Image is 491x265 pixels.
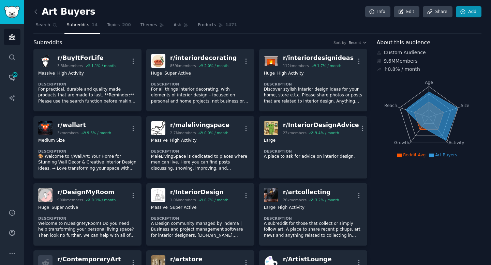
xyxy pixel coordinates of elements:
[394,140,409,145] tspan: Growth
[349,40,361,45] span: Recent
[170,138,197,144] div: High Activity
[259,183,367,246] a: artcollectingr/artcollecting26kmembers3.2% / monthLargeHigh ActivityDescriptionA subreddit for th...
[151,121,165,135] img: malelivingspace
[146,49,254,111] a: interiordecoratingr/interiordecorating859kmembers2.0% / monthHugeSuper ActiveDescriptionFor all t...
[377,49,482,56] div: Custom Audience
[36,22,50,28] span: Search
[151,205,168,211] div: Massive
[283,130,307,135] div: 23k members
[38,205,49,211] div: Huge
[283,255,341,264] div: r/ ArtistLounge
[264,205,276,211] div: Large
[33,49,142,111] a: BuyItForLifer/BuyItForLife3.3Mmembers1.1% / monthMassiveHigh ActivityDescriptionFor practical, du...
[33,20,60,34] a: Search
[4,6,20,18] img: GummySearch logo
[264,138,276,144] div: Large
[38,138,65,144] div: Medium Size
[195,20,239,34] a: Products1471
[151,71,162,77] div: Huge
[151,87,250,105] p: For all things interior decorating, with elements of interior design – focused on personal and ho...
[57,188,116,197] div: r/ DesignMyRoom
[170,188,228,197] div: r/ InteriorDesign
[283,188,339,197] div: r/ artcollecting
[204,130,228,135] div: 0.0 % / month
[38,121,53,135] img: wallart
[38,82,137,87] dt: Description
[151,154,250,172] p: MaleLivingSpace is dedicated to places where men can live. Here you can find posts discussing, sh...
[259,49,367,111] a: interiordesignideasr/interiordesignideas112kmembers1.7% / monthHugeHigh ActivityDescriptionDiscov...
[151,149,250,154] dt: Description
[174,22,181,28] span: Ask
[12,72,18,77] span: 90
[91,198,116,202] div: 0.1 % / month
[122,22,131,28] span: 200
[38,221,137,239] p: Welcome to r/DesignMyRoom! Do you need help transforming your personal living space? Then look no...
[448,140,464,145] tspan: Activity
[170,198,196,202] div: 1.0M members
[365,6,390,18] a: Info
[38,87,137,105] p: For practical, durable and quality made products that are made to last. **Reminder:** Please use ...
[33,183,142,246] a: DesignMyRoomr/DesignMyRoom900kmembers0.1% / monthHugeSuper ActiveDescriptionWelcome to r/DesignMy...
[278,205,304,211] div: High Activity
[264,71,275,77] div: Huge
[171,20,191,34] a: Ask
[204,63,228,68] div: 2.0 % / month
[170,121,229,129] div: r/ malelivingspace
[140,22,157,28] span: Themes
[264,221,362,239] p: A subreddit for those that collect or simply follow art. A place to share recent pickups, art new...
[394,6,419,18] a: Edit
[283,54,354,62] div: r/ interiordesignideas
[67,22,89,28] span: Subreddits
[225,22,237,28] span: 1471
[33,116,142,178] a: wallartr/wallart3kmembers9.5% / monthMedium SizeDescription🎨 Welcome to r/WallArt: Your Home for ...
[4,69,20,86] a: 90
[349,40,367,45] button: Recent
[38,54,53,68] img: BuyItForLife
[425,80,433,85] tspan: Age
[264,121,278,135] img: InteriorDesignAdvice
[38,216,137,221] dt: Description
[151,54,165,68] img: interiordecorating
[87,130,111,135] div: 9.5 % / month
[377,38,430,47] span: About this audience
[435,153,457,157] span: Art Buyers
[264,82,362,87] dt: Description
[38,71,55,77] div: Massive
[151,188,165,202] img: InteriorDesign
[461,103,469,108] tspan: Size
[403,153,426,157] span: Reddit Avg
[57,54,116,62] div: r/ BuyItForLife
[315,130,339,135] div: 9.4 % / month
[333,40,346,45] div: Sort by
[51,205,78,211] div: Super Active
[164,71,191,77] div: Super Active
[105,20,133,34] a: Topics200
[384,103,397,108] tspan: Reach
[170,255,228,264] div: r/ artstore
[170,54,237,62] div: r/ interiordecorating
[456,6,481,18] a: Add
[283,121,359,129] div: r/ InteriorDesignAdvice
[38,149,137,154] dt: Description
[57,63,83,68] div: 3.3M members
[57,71,84,77] div: High Activity
[384,66,420,73] div: ↑ 0.8 % / month
[264,216,362,221] dt: Description
[33,38,62,47] span: Subreddits
[57,198,83,202] div: 900k members
[264,154,362,160] p: A place to ask for advice on interior design.
[204,198,228,202] div: 0.7 % / month
[317,63,341,68] div: 1.7 % / month
[146,183,254,246] a: InteriorDesignr/InteriorDesign1.0Mmembers0.7% / monthMassiveSuper ActiveDescriptionA Design commu...
[283,63,309,68] div: 112k members
[151,221,250,239] p: A Design community managed by indema | Business and project management software for interior desi...
[91,63,116,68] div: 1.1 % / month
[264,149,362,154] dt: Description
[277,71,304,77] div: High Activity
[138,20,167,34] a: Themes
[107,22,120,28] span: Topics
[57,130,79,135] div: 3k members
[170,130,196,135] div: 2.7M members
[33,6,95,17] h2: Art Buyers
[264,188,278,202] img: artcollecting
